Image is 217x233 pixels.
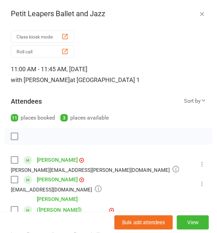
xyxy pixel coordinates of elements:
[11,64,206,85] div: 11:00 AM - 11:45 AM, [DATE]
[11,30,74,43] button: Class kiosk mode
[184,97,206,105] div: Sort by
[11,45,74,58] button: Roll call
[60,114,68,122] div: 3
[37,174,78,185] a: [PERSON_NAME]
[114,215,173,230] button: Bulk add attendees
[11,165,179,174] div: [PERSON_NAME][EMAIL_ADDRESS][PERSON_NAME][DOMAIN_NAME]
[177,215,209,230] button: View
[37,155,78,165] a: [PERSON_NAME]
[11,97,42,106] div: Attendees
[37,194,108,226] a: [PERSON_NAME] ([PERSON_NAME]) [PERSON_NAME]
[70,76,140,83] span: at [GEOGRAPHIC_DATA] 1
[60,113,109,123] div: places available
[11,113,55,123] div: places booked
[11,76,70,83] span: with [PERSON_NAME]
[11,114,18,122] div: 11
[11,185,102,194] div: [EMAIL_ADDRESS][DOMAIN_NAME]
